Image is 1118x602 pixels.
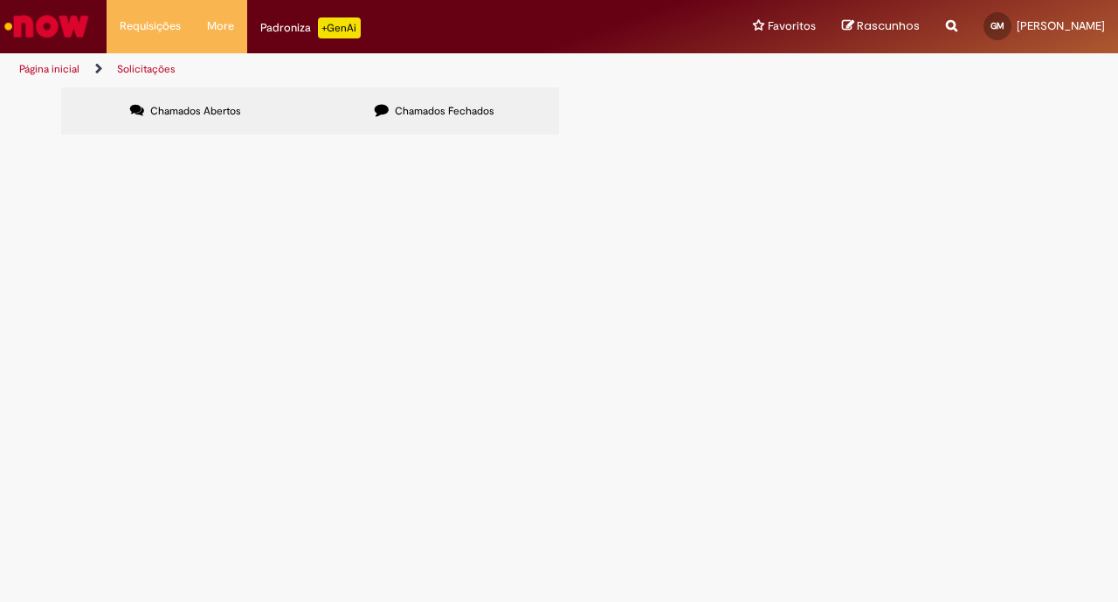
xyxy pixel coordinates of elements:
[842,18,920,35] a: Rascunhos
[19,62,79,76] a: Página inicial
[207,17,234,35] span: More
[13,53,732,86] ul: Trilhas de página
[150,104,241,118] span: Chamados Abertos
[120,17,181,35] span: Requisições
[260,17,361,38] div: Padroniza
[990,20,1004,31] span: GM
[857,17,920,34] span: Rascunhos
[318,17,361,38] p: +GenAi
[2,9,92,44] img: ServiceNow
[117,62,176,76] a: Solicitações
[395,104,494,118] span: Chamados Fechados
[768,17,816,35] span: Favoritos
[1017,18,1105,33] span: [PERSON_NAME]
